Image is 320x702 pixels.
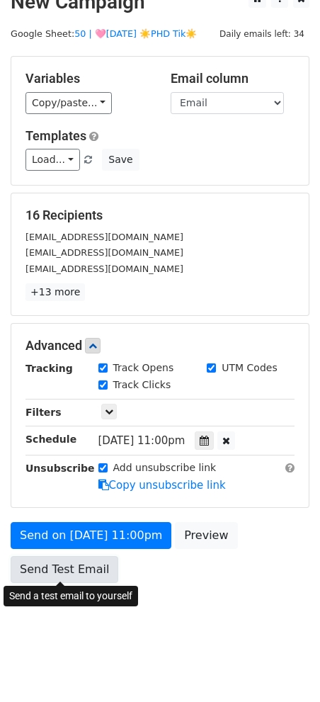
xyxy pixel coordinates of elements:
small: [EMAIL_ADDRESS][DOMAIN_NAME] [25,232,183,242]
label: UTM Codes [222,361,277,375]
a: Copy unsubscribe link [98,479,226,492]
small: [EMAIL_ADDRESS][DOMAIN_NAME] [25,247,183,258]
span: [DATE] 11:00pm [98,434,185,447]
label: Track Clicks [113,378,171,392]
a: +13 more [25,283,85,301]
h5: Variables [25,71,149,86]
a: Templates [25,128,86,143]
a: Load... [25,149,80,171]
span: Daily emails left: 34 [215,26,309,42]
a: Copy/paste... [25,92,112,114]
small: [EMAIL_ADDRESS][DOMAIN_NAME] [25,264,183,274]
iframe: Chat Widget [249,634,320,702]
a: 50 | 🩷[DATE] ☀️PHD Tik☀️ [74,28,197,39]
small: Google Sheet: [11,28,197,39]
strong: Filters [25,407,62,418]
a: Send on [DATE] 11:00pm [11,522,171,549]
strong: Unsubscribe [25,463,95,474]
button: Save [102,149,139,171]
label: Add unsubscribe link [113,460,217,475]
h5: 16 Recipients [25,208,295,223]
a: Daily emails left: 34 [215,28,309,39]
a: Send Test Email [11,556,118,583]
h5: Email column [171,71,295,86]
strong: Schedule [25,434,76,445]
h5: Advanced [25,338,295,353]
div: Send a test email to yourself [4,586,138,606]
label: Track Opens [113,361,174,375]
a: Preview [175,522,237,549]
strong: Tracking [25,363,73,374]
